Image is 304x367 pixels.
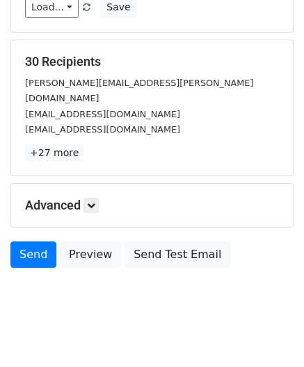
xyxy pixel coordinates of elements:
[25,198,279,213] h5: Advanced
[25,78,253,104] small: [PERSON_NAME][EMAIL_ADDRESS][PERSON_NAME][DOMAIN_NAME]
[25,54,279,69] h5: 30 Recipients
[125,241,230,268] a: Send Test Email
[234,300,304,367] iframe: Chat Widget
[10,241,56,268] a: Send
[25,109,180,119] small: [EMAIL_ADDRESS][DOMAIN_NAME]
[60,241,121,268] a: Preview
[25,124,180,135] small: [EMAIL_ADDRESS][DOMAIN_NAME]
[25,144,83,162] a: +27 more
